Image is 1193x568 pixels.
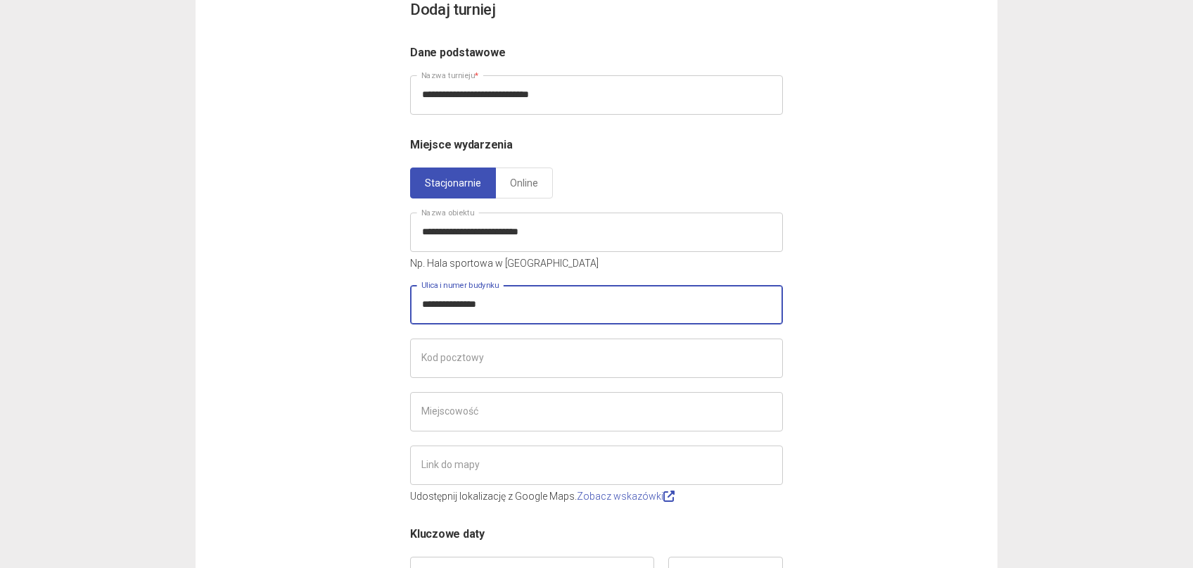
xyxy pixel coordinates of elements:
[410,46,505,59] span: Dane podstawowe
[410,255,783,271] p: Np. Hala sportowa w [GEOGRAPHIC_DATA]
[495,168,553,198] a: Online
[410,488,783,504] p: Udostępnij lokalizację z Google Maps.
[577,491,675,502] a: Zobacz wskazówki
[410,168,496,198] a: Stacjonarnie
[410,138,513,151] span: Miejsce wydarzenia
[410,527,485,541] span: Kluczowe daty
